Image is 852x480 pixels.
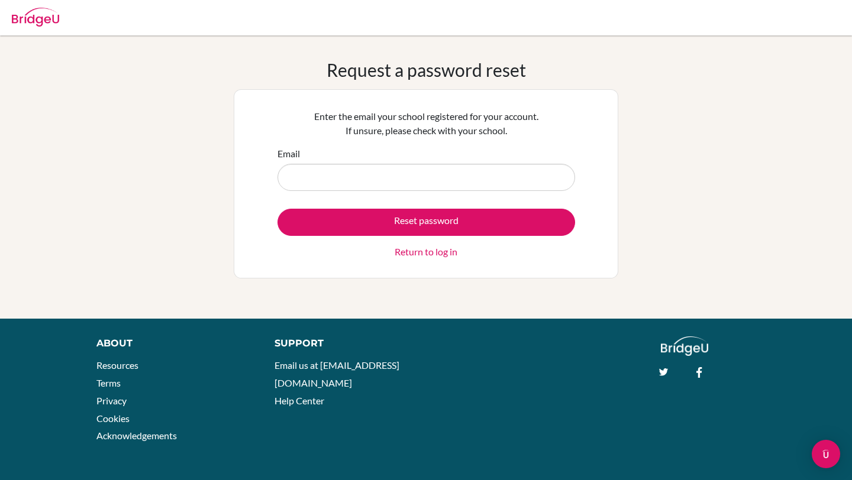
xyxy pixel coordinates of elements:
[96,359,138,371] a: Resources
[395,245,457,259] a: Return to log in
[661,336,709,356] img: logo_white@2x-f4f0deed5e89b7ecb1c2cc34c3e3d731f90f0f143d5ea2071677605dd97b5244.png
[275,336,414,351] div: Support
[277,209,575,236] button: Reset password
[275,359,399,388] a: Email us at [EMAIL_ADDRESS][DOMAIN_NAME]
[96,413,130,424] a: Cookies
[96,336,248,351] div: About
[96,430,177,441] a: Acknowledgements
[812,440,840,468] div: Open Intercom Messenger
[96,377,121,388] a: Terms
[327,59,526,80] h1: Request a password reset
[277,147,300,161] label: Email
[277,109,575,138] p: Enter the email your school registered for your account. If unsure, please check with your school.
[275,395,324,406] a: Help Center
[96,395,127,406] a: Privacy
[12,8,59,27] img: Bridge-U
